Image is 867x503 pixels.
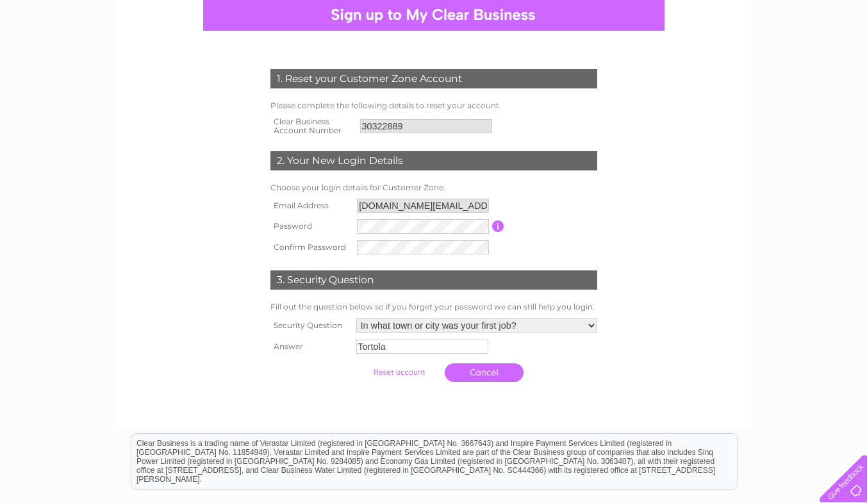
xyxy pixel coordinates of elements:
[267,113,357,139] th: Clear Business Account Number
[445,363,524,382] a: Cancel
[828,54,859,64] a: Contact
[267,195,354,216] th: Email Address
[270,270,597,290] div: 3. Security Question
[688,54,712,64] a: Water
[267,180,600,195] td: Choose your login details for Customer Zone.
[267,98,600,113] td: Please complete the following details to reset your account.
[267,336,353,357] th: Answer
[720,54,748,64] a: Energy
[267,299,600,315] td: Fill out the question below so if you forget your password we can still help you login.
[492,220,504,232] input: Information
[270,69,597,88] div: 1. Reset your Customer Zone Account
[625,6,714,22] a: 0333 014 3131
[267,216,354,237] th: Password
[267,315,353,336] th: Security Question
[30,33,95,72] img: logo.png
[359,363,438,381] input: Submit
[131,7,737,62] div: Clear Business is a trading name of Verastar Limited (registered in [GEOGRAPHIC_DATA] No. 3667643...
[267,237,354,258] th: Confirm Password
[802,54,820,64] a: Blog
[270,151,597,170] div: 2. Your New Login Details
[756,54,794,64] a: Telecoms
